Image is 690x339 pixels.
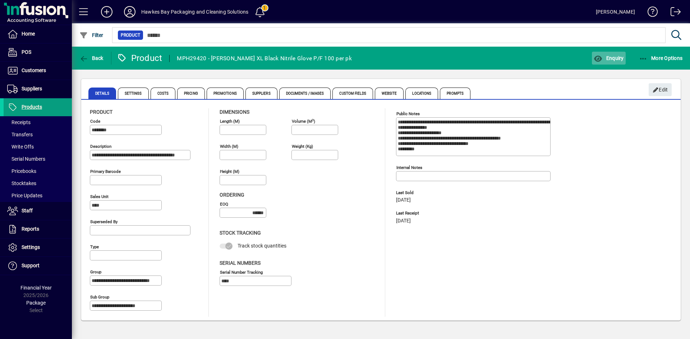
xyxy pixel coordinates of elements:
[396,111,420,116] mat-label: Public Notes
[90,219,118,224] mat-label: Superseded by
[4,141,72,153] a: Write Offs
[78,29,105,42] button: Filter
[220,109,249,115] span: Dimensions
[396,218,411,224] span: [DATE]
[4,257,72,275] a: Support
[4,239,72,256] a: Settings
[220,192,244,198] span: Ordering
[665,1,681,25] a: Logout
[79,55,103,61] span: Back
[118,5,141,18] button: Profile
[90,119,100,124] mat-label: Code
[592,52,625,65] button: Enquiry
[238,243,286,249] span: Track stock quantities
[90,244,99,249] mat-label: Type
[95,5,118,18] button: Add
[22,104,42,110] span: Products
[90,295,109,300] mat-label: Sub group
[22,49,31,55] span: POS
[637,52,685,65] button: More Options
[151,88,176,99] span: Costs
[396,165,422,170] mat-label: Internal Notes
[90,194,109,199] mat-label: Sales unit
[220,202,228,207] mat-label: EOQ
[332,88,373,99] span: Custom Fields
[22,226,39,232] span: Reports
[405,88,438,99] span: Locations
[4,202,72,220] a: Staff
[4,165,72,177] a: Pricebooks
[4,128,72,141] a: Transfers
[118,88,149,99] span: Settings
[90,269,101,274] mat-label: Group
[7,156,45,162] span: Serial Numbers
[117,52,162,64] div: Product
[7,119,31,125] span: Receipts
[396,211,504,216] span: Last Receipt
[596,6,635,18] div: [PERSON_NAME]
[653,84,668,96] span: Edit
[72,52,111,65] app-page-header-button: Back
[7,193,42,198] span: Price Updates
[642,1,658,25] a: Knowledge Base
[22,244,40,250] span: Settings
[90,144,111,149] mat-label: Description
[220,169,239,174] mat-label: Height (m)
[90,169,121,174] mat-label: Primary barcode
[141,6,249,18] div: Hawkes Bay Packaging and Cleaning Solutions
[22,67,46,73] span: Customers
[4,80,72,98] a: Suppliers
[177,88,205,99] span: Pricing
[220,119,240,124] mat-label: Length (m)
[375,88,404,99] span: Website
[22,208,33,213] span: Staff
[20,285,52,291] span: Financial Year
[279,88,331,99] span: Documents / Images
[4,189,72,202] a: Price Updates
[22,31,35,37] span: Home
[7,168,36,174] span: Pricebooks
[177,53,352,64] div: MPH29420 - [PERSON_NAME] XL Black Nitrile Glove P/F 100 per pk
[594,55,624,61] span: Enquiry
[4,220,72,238] a: Reports
[26,300,46,306] span: Package
[396,190,504,195] span: Last Sold
[220,144,238,149] mat-label: Width (m)
[245,88,277,99] span: Suppliers
[292,119,315,124] mat-label: Volume (m )
[639,55,683,61] span: More Options
[220,230,261,236] span: Stock Tracking
[440,88,470,99] span: Prompts
[121,32,140,39] span: Product
[7,132,33,137] span: Transfers
[396,197,411,203] span: [DATE]
[4,153,72,165] a: Serial Numbers
[4,62,72,80] a: Customers
[79,32,103,38] span: Filter
[88,88,116,99] span: Details
[7,144,34,150] span: Write Offs
[4,116,72,128] a: Receipts
[22,86,42,91] span: Suppliers
[78,52,105,65] button: Back
[90,109,112,115] span: Product
[4,43,72,61] a: POS
[22,263,40,268] span: Support
[649,83,672,96] button: Edit
[312,118,314,122] sup: 3
[220,269,263,274] mat-label: Serial Number tracking
[4,25,72,43] a: Home
[292,144,313,149] mat-label: Weight (Kg)
[4,177,72,189] a: Stocktakes
[207,88,244,99] span: Promotions
[7,180,36,186] span: Stocktakes
[220,260,261,266] span: Serial Numbers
